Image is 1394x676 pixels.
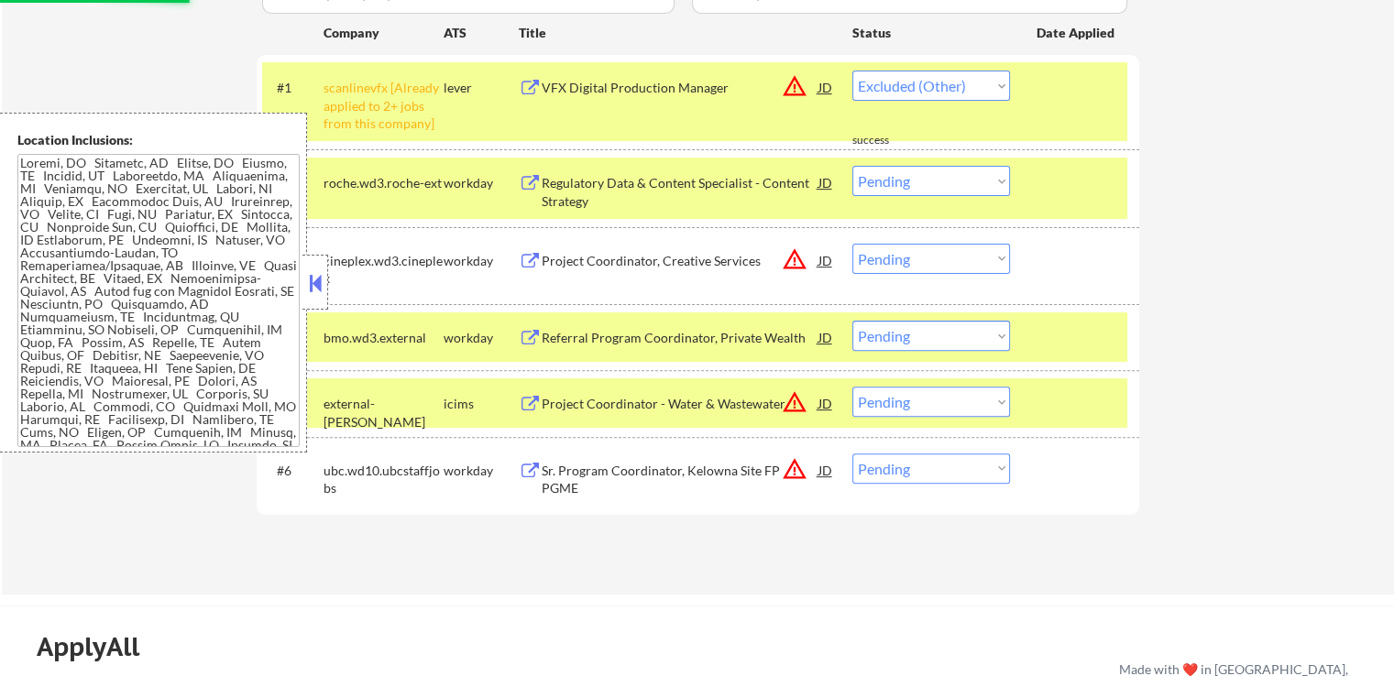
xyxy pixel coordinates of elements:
button: warning_amber [782,389,807,415]
div: JD [817,453,835,486]
div: JD [817,244,835,277]
button: warning_amber [782,73,807,99]
div: cineplex.wd3.cineplex [324,252,444,288]
div: #1 [277,79,309,97]
div: Project Coordinator - Water & Wastewater [542,395,818,413]
div: #6 [277,462,309,480]
div: workday [444,174,519,192]
div: ubc.wd10.ubcstaffjobs [324,462,444,497]
div: JD [817,387,835,420]
div: Date Applied [1037,24,1117,42]
div: Company [324,24,444,42]
div: Status [852,16,1010,49]
button: warning_amber [782,456,807,482]
div: Location Inclusions: [17,131,300,149]
div: ATS [444,24,519,42]
div: workday [444,252,519,270]
div: roche.wd3.roche-ext [324,174,444,192]
div: Project Coordinator, Creative Services [542,252,818,270]
div: Sr. Program Coordinator, Kelowna Site FP PGME [542,462,818,497]
div: external-[PERSON_NAME] [324,395,444,431]
div: workday [444,329,519,347]
div: scanlinevfx [Already applied to 2+ jobs from this company] [324,79,444,133]
div: icims [444,395,519,413]
div: workday [444,462,519,480]
div: ApplyAll [37,631,160,662]
button: warning_amber [782,246,807,272]
div: Title [519,24,835,42]
div: VFX Digital Production Manager [542,79,818,97]
div: Regulatory Data & Content Specialist - Content Strategy [542,174,818,210]
div: lever [444,79,519,97]
div: Referral Program Coordinator, Private Wealth [542,329,818,347]
div: JD [817,321,835,354]
div: JD [817,166,835,199]
div: JD [817,71,835,104]
div: success [852,133,926,148]
div: bmo.wd3.external [324,329,444,347]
